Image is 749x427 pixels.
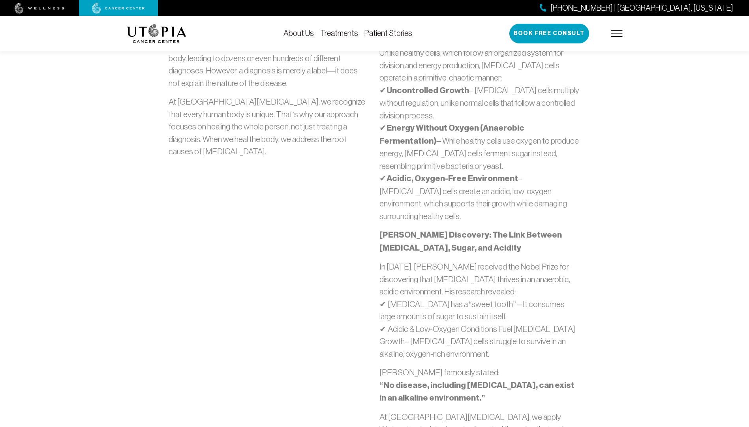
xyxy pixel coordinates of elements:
img: wellness [15,3,64,14]
a: Patient Stories [364,29,412,37]
strong: “No disease, including [MEDICAL_DATA], can exist in an alkaline environment.” [379,380,575,403]
p: In [DATE], [PERSON_NAME] received the Nobel Prize for discovering that [MEDICAL_DATA] thrives in ... [379,260,580,360]
strong: Uncontrolled Growth [387,85,469,96]
img: cancer center [92,3,145,14]
p: At [GEOGRAPHIC_DATA][MEDICAL_DATA], we recognize that every human body is unique. That’s why our ... [169,96,370,158]
strong: Acidic, Oxygen-Free Environment [387,173,518,184]
span: [PHONE_NUMBER] | [GEOGRAPHIC_DATA], [US_STATE] [550,2,733,14]
p: The simplest yet most accurate answer is that [MEDICAL_DATA] is [MEDICAL_DATA]. Traditional medic... [169,15,370,89]
a: Treatments [320,29,358,37]
img: icon-hamburger [611,30,623,37]
strong: Energy Without Oxygen (Anaerobic Fermentation) [379,123,524,146]
img: logo [127,24,186,43]
strong: [PERSON_NAME] Discovery: The Link Between [MEDICAL_DATA], Sugar, and Acidity [379,230,562,253]
p: [PERSON_NAME] famously stated: [379,366,580,405]
p: Unlike healthy cells, which follow an organized system for division and energy production, [MEDIC... [379,47,580,222]
a: [PHONE_NUMBER] | [GEOGRAPHIC_DATA], [US_STATE] [540,2,733,14]
a: About Us [283,29,314,37]
button: Book Free Consult [509,24,589,43]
